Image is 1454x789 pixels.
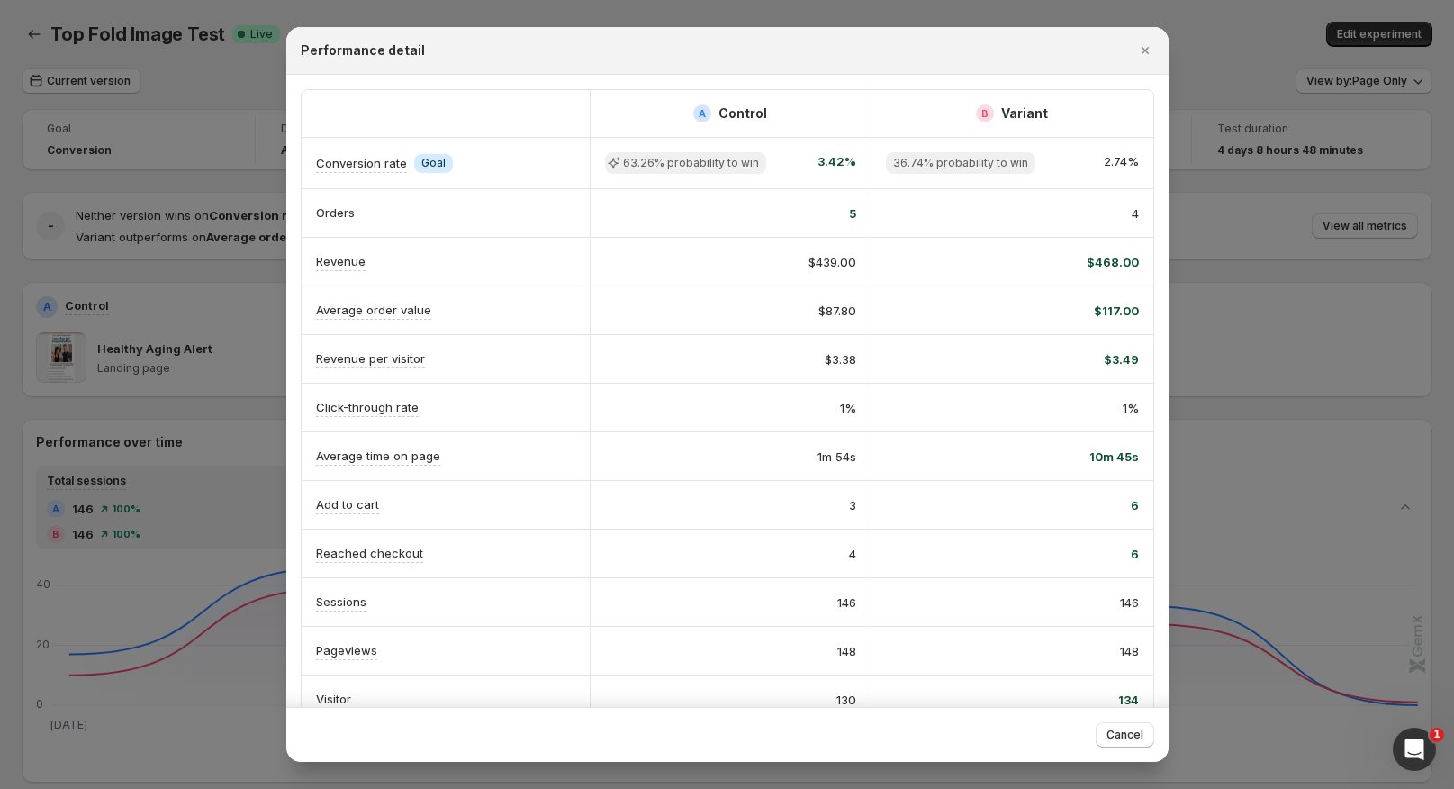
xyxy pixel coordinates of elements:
[316,349,425,367] p: Revenue per visitor
[316,447,440,465] p: Average time on page
[849,545,856,563] span: 4
[1104,350,1139,368] span: $3.49
[1106,728,1143,742] span: Cancel
[1118,691,1139,709] span: 134
[316,641,377,659] p: Pageviews
[825,350,856,368] span: $3.38
[316,154,407,172] p: Conversion rate
[1393,728,1436,771] iframe: Intercom live chat
[849,204,856,222] span: 5
[316,398,419,416] p: Click-through rate
[817,448,856,466] span: 1m 54s
[818,302,856,320] span: $87.80
[1120,594,1139,612] span: 146
[316,495,379,513] p: Add to cart
[1430,728,1444,742] span: 1
[837,642,856,660] span: 148
[1120,642,1139,660] span: 148
[817,152,856,174] span: 3.42%
[1132,204,1139,222] span: 4
[837,594,856,612] span: 146
[301,41,425,59] h2: Performance detail
[316,301,431,319] p: Average order value
[718,104,767,122] h2: Control
[1096,722,1154,748] button: Cancel
[316,593,366,611] p: Sessions
[836,691,856,709] span: 130
[808,253,856,271] span: $439.00
[316,544,423,562] p: Reached checkout
[316,690,351,708] p: Visitor
[1089,448,1139,466] span: 10m 45s
[840,399,856,417] span: 1%
[623,156,759,170] span: 63.26% probability to win
[1087,253,1139,271] span: $468.00
[893,156,1028,170] span: 36.74% probability to win
[1123,399,1139,417] span: 1%
[981,108,989,119] h2: B
[421,156,446,170] span: Goal
[1001,104,1048,122] h2: Variant
[1131,545,1139,563] span: 6
[699,108,706,119] h2: A
[849,496,856,514] span: 3
[316,252,366,270] p: Revenue
[1104,152,1139,174] span: 2.74%
[1131,496,1139,514] span: 6
[316,204,355,222] p: Orders
[1133,38,1158,63] button: Close
[1094,302,1139,320] span: $117.00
